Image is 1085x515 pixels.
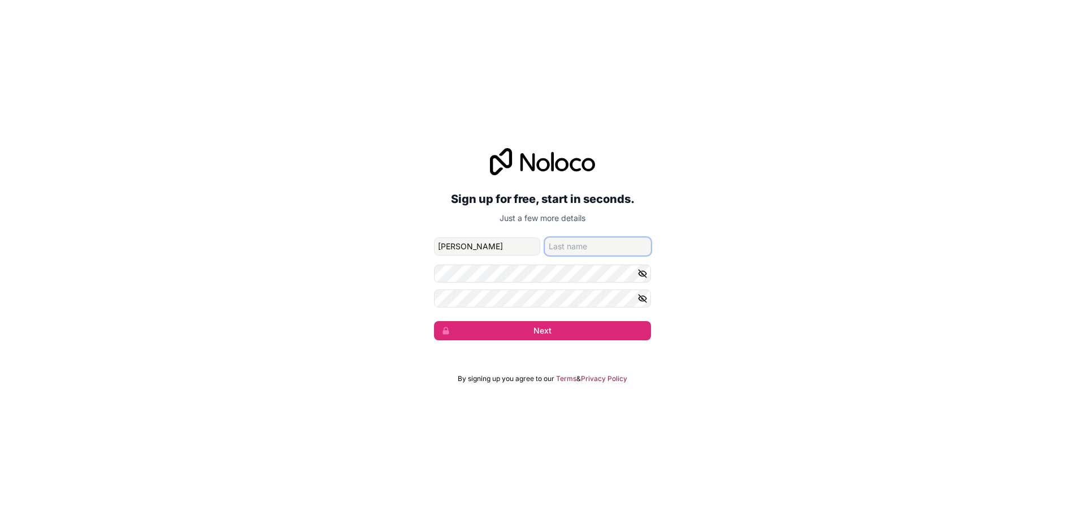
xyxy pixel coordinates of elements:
input: Confirm password [434,289,651,308]
p: Just a few more details [434,213,651,224]
input: given-name [434,237,540,256]
a: Terms [556,374,576,383]
span: & [576,374,581,383]
h2: Sign up for free, start in seconds. [434,189,651,209]
button: Next [434,321,651,340]
span: By signing up you agree to our [458,374,554,383]
input: Password [434,265,651,283]
input: family-name [545,237,651,256]
a: Privacy Policy [581,374,627,383]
